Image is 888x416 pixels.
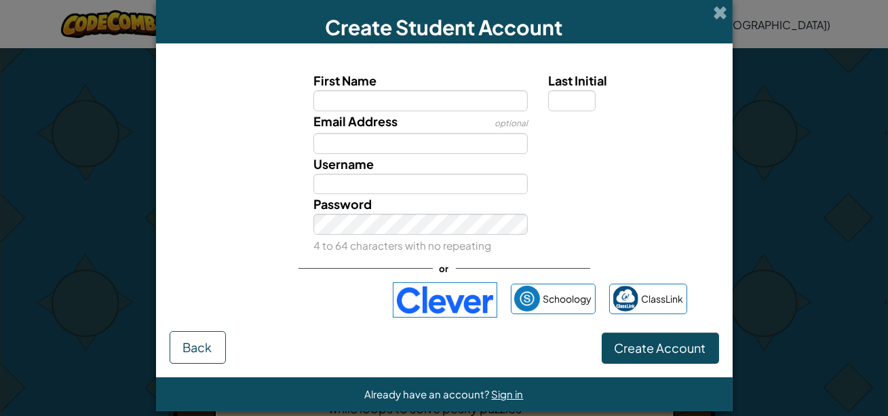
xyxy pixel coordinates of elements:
[615,340,706,356] span: Create Account
[642,289,684,309] span: ClassLink
[602,333,719,364] button: Create Account
[492,387,524,400] a: Sign in
[313,239,491,252] small: 4 to 64 characters with no repeating
[433,259,456,278] span: or
[613,286,638,311] img: classlink-logo-small.png
[548,73,607,88] span: Last Initial
[313,156,374,172] span: Username
[326,14,563,40] span: Create Student Account
[543,289,592,309] span: Schoology
[514,286,540,311] img: schoology.png
[313,73,377,88] span: First Name
[365,387,492,400] span: Already have an account?
[495,118,528,128] span: optional
[393,282,497,318] img: clever-logo-blue.png
[195,285,386,315] iframe: Sign in with Google Button
[183,339,212,355] span: Back
[313,196,372,212] span: Password
[313,113,398,129] span: Email Address
[170,331,226,364] button: Back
